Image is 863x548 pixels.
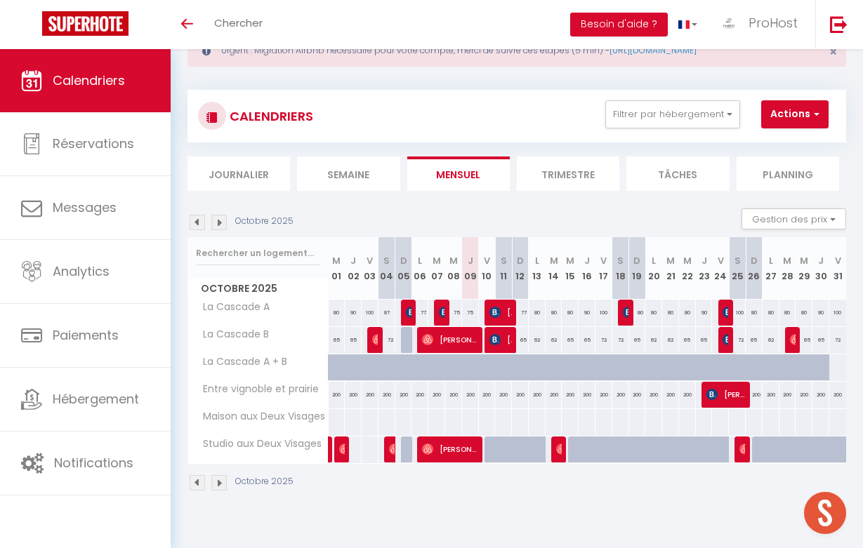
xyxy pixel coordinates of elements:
div: 200 [428,382,445,408]
abbr: D [517,254,524,267]
span: [PERSON_NAME] [406,299,411,326]
span: ProHost [749,14,798,32]
p: Octobre 2025 [235,475,294,488]
th: 12 [512,237,529,300]
div: 100 [595,300,612,326]
div: 200 [362,382,378,408]
th: 02 [345,237,362,300]
div: 80 [645,300,662,326]
abbr: D [400,254,407,267]
th: 24 [712,237,729,300]
abbr: L [418,254,422,267]
input: Rechercher un logement... [196,241,320,266]
span: [PERSON_NAME] [623,299,628,326]
img: logout [830,15,848,33]
div: 72 [595,327,612,353]
abbr: V [367,254,373,267]
th: 15 [562,237,579,300]
div: 200 [746,382,763,408]
th: 19 [629,237,646,300]
div: 65 [345,327,362,353]
div: 90 [696,300,713,326]
th: 08 [445,237,462,300]
div: 65 [696,327,713,353]
div: 87 [378,300,395,326]
th: 25 [729,237,746,300]
abbr: M [800,254,808,267]
th: 31 [829,237,846,300]
p: Octobre 2025 [235,215,294,228]
button: Gestion des prix [742,208,846,229]
button: Actions [761,100,829,128]
a: [PERSON_NAME] [323,436,330,463]
th: 01 [329,237,345,300]
div: 200 [779,382,796,408]
div: 72 [612,327,629,353]
div: 80 [629,300,646,326]
th: 13 [529,237,546,300]
abbr: M [783,254,791,267]
li: Tâches [626,156,729,191]
abbr: L [535,254,539,267]
div: 200 [345,382,362,408]
th: 10 [479,237,496,300]
div: 65 [629,327,646,353]
span: Notifications [54,454,133,472]
div: 62 [529,327,546,353]
div: 200 [445,382,462,408]
th: 27 [763,237,779,300]
div: 65 [796,327,812,353]
div: 200 [645,382,662,408]
div: 100 [362,300,378,326]
span: [PERSON_NAME] [389,436,395,462]
abbr: M [566,254,574,267]
span: Calendriers [53,72,125,89]
abbr: M [666,254,675,267]
div: 65 [512,327,529,353]
div: 62 [645,327,662,353]
div: 80 [562,300,579,326]
abbr: V [835,254,841,267]
div: 65 [562,327,579,353]
span: Réservations [53,135,134,152]
button: Besoin d'aide ? [570,13,668,36]
th: 28 [779,237,796,300]
th: 05 [395,237,412,300]
span: Paiements [53,326,119,344]
div: 90 [579,300,595,326]
div: 72 [729,327,746,353]
abbr: J [584,254,590,267]
div: 200 [562,382,579,408]
div: 90 [812,300,829,326]
div: Ouvrir le chat [804,492,846,534]
div: 200 [612,382,629,408]
span: La Cascade A + B [190,354,291,370]
abbr: M [332,254,341,267]
span: [PERSON_NAME] [706,381,746,408]
span: La Cascade A [190,300,273,315]
th: 30 [812,237,829,300]
th: 14 [546,237,562,300]
th: 09 [462,237,479,300]
abbr: D [633,254,640,267]
th: 06 [411,237,428,300]
li: Planning [737,156,839,191]
th: 17 [595,237,612,300]
div: 200 [395,382,412,408]
button: Filtrer par hébergement [605,100,740,128]
div: 200 [378,382,395,408]
li: Journalier [187,156,290,191]
span: [PERSON_NAME] [556,436,562,462]
abbr: V [484,254,490,267]
span: [PERSON_NAME] [489,326,512,353]
abbr: M [683,254,692,267]
div: 80 [679,300,696,326]
abbr: S [383,254,390,267]
div: 200 [495,382,512,408]
div: 200 [829,382,846,408]
div: 200 [462,382,479,408]
div: Urgent : Migration Airbnb nécessaire pour votre compte, merci de suivre ces étapes (5 min) - [187,34,846,67]
span: [PERSON_NAME] [422,436,478,462]
th: 07 [428,237,445,300]
abbr: J [468,254,473,267]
